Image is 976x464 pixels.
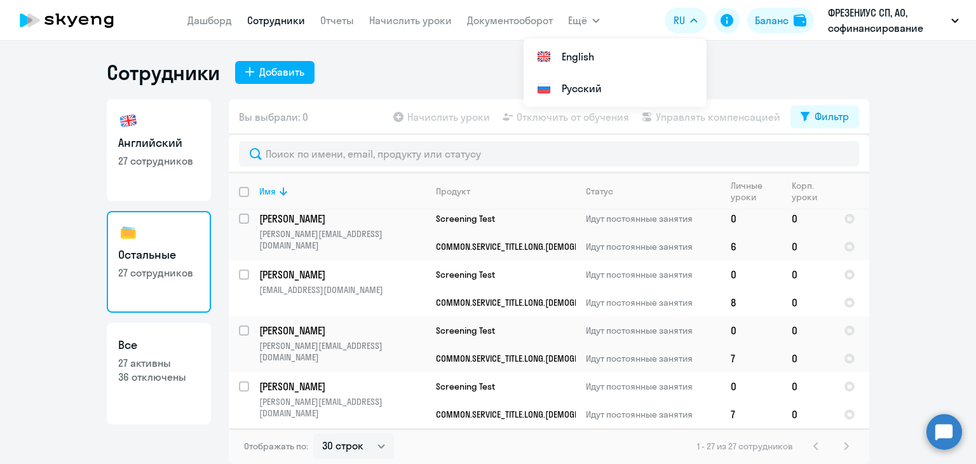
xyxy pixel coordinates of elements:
td: 0 [721,317,782,345]
a: [PERSON_NAME][PERSON_NAME][EMAIL_ADDRESS][DOMAIN_NAME] [259,212,425,251]
a: Дашборд [187,14,232,27]
span: COMMON.SERVICE_TITLE.LONG.[DEMOGRAPHIC_DATA] [436,241,626,252]
div: Корп. уроки [792,180,833,203]
span: Вы выбрали: 0 [239,109,308,125]
td: 7 [721,400,782,428]
input: Поиск по имени, email, продукту или статусу [239,141,859,167]
p: Идут постоянные занятия [586,297,720,308]
p: 27 сотрудников [118,154,200,168]
a: Начислить уроки [369,14,452,27]
span: Screening Test [436,381,495,392]
button: ФРЕЗЕНИУС СП, АО, софинансирование [822,5,965,36]
h3: Английский [118,135,200,151]
p: [PERSON_NAME] [259,324,425,338]
td: 0 [782,372,834,400]
td: 0 [782,205,834,233]
a: [PERSON_NAME][EMAIL_ADDRESS][DOMAIN_NAME] [259,268,425,296]
div: Фильтр [815,109,849,124]
h1: Сотрудники [107,60,220,85]
img: others [118,222,139,243]
td: 0 [782,261,834,289]
img: balance [794,14,806,27]
p: Идут постоянные занятия [586,269,720,280]
ul: Ещё [524,38,707,107]
span: Screening Test [436,325,495,336]
img: english [118,111,139,131]
span: 1 - 27 из 27 сотрудников [697,440,793,452]
span: RU [674,13,685,28]
h3: Остальные [118,247,200,263]
div: Имя [259,186,276,197]
p: 36 отключены [118,370,200,384]
p: [PERSON_NAME] [259,212,425,226]
div: Личные уроки [731,180,781,203]
td: 0 [782,345,834,372]
td: 0 [782,233,834,261]
span: Отображать по: [244,440,308,452]
td: 0 [782,289,834,317]
span: Ещё [568,13,587,28]
a: Английский27 сотрудников [107,99,211,201]
div: Баланс [755,13,789,28]
button: Ещё [568,8,600,33]
p: [PERSON_NAME] [259,379,425,393]
td: 0 [721,205,782,233]
p: Идут постоянные занятия [586,409,720,420]
span: Screening Test [436,213,495,224]
a: Остальные27 сотрудников [107,211,211,313]
div: Имя [259,186,425,197]
p: Идут постоянные занятия [586,381,720,392]
span: COMMON.SERVICE_TITLE.LONG.[DEMOGRAPHIC_DATA] [436,409,626,420]
img: English [536,49,552,64]
p: [PERSON_NAME] [259,268,425,282]
span: COMMON.SERVICE_TITLE.LONG.[DEMOGRAPHIC_DATA] [436,353,626,364]
a: Все27 активны36 отключены [107,323,211,425]
p: ФРЕЗЕНИУС СП, АО, софинансирование [828,5,946,36]
td: 6 [721,233,782,261]
p: [EMAIL_ADDRESS][DOMAIN_NAME] [259,284,425,296]
td: 8 [721,289,782,317]
img: Русский [536,81,552,96]
a: [PERSON_NAME][PERSON_NAME][EMAIL_ADDRESS][DOMAIN_NAME] [259,324,425,363]
p: Идут постоянные занятия [586,325,720,336]
p: 27 сотрудников [118,266,200,280]
a: Сотрудники [247,14,305,27]
p: [PERSON_NAME][EMAIL_ADDRESS][DOMAIN_NAME] [259,340,425,363]
div: Статус [586,186,613,197]
a: Отчеты [320,14,354,27]
button: Фильтр [790,106,859,128]
td: 7 [721,345,782,372]
p: Идут постоянные занятия [586,353,720,364]
p: [PERSON_NAME][EMAIL_ADDRESS][DOMAIN_NAME] [259,396,425,419]
a: Документооборот [467,14,553,27]
p: Идут постоянные занятия [586,213,720,224]
a: [PERSON_NAME][PERSON_NAME][EMAIL_ADDRESS][DOMAIN_NAME] [259,379,425,419]
p: 27 активны [118,356,200,370]
button: RU [665,8,707,33]
span: Screening Test [436,269,495,280]
p: [PERSON_NAME][EMAIL_ADDRESS][DOMAIN_NAME] [259,228,425,251]
h3: Все [118,337,200,353]
div: Продукт [436,186,470,197]
span: COMMON.SERVICE_TITLE.LONG.[DEMOGRAPHIC_DATA] [436,297,626,308]
td: 0 [782,317,834,345]
td: 0 [721,372,782,400]
td: 0 [721,261,782,289]
button: Добавить [235,61,315,84]
button: Балансbalance [747,8,814,33]
td: 0 [782,400,834,428]
div: Добавить [259,64,304,79]
p: Идут постоянные занятия [586,241,720,252]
